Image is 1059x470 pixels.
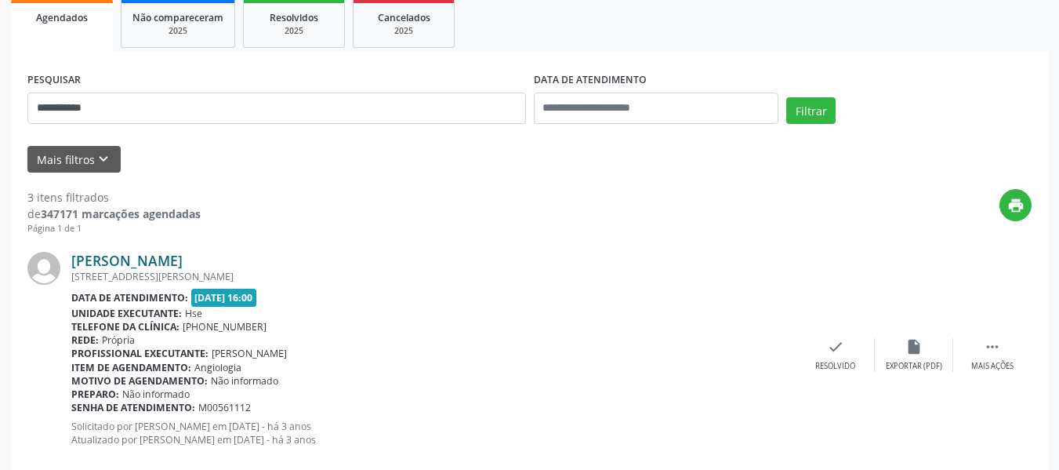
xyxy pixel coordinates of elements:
[827,338,844,355] i: check
[378,11,430,24] span: Cancelados
[132,11,223,24] span: Não compareceram
[71,307,182,320] b: Unidade executante:
[270,11,318,24] span: Resolvidos
[364,25,443,37] div: 2025
[534,68,647,93] label: DATA DE ATENDIMENTO
[71,361,191,374] b: Item de agendamento:
[71,401,195,414] b: Senha de atendimento:
[27,189,201,206] div: 3 itens filtrados
[71,333,99,347] b: Rede:
[71,320,180,333] b: Telefone da clínica:
[255,25,333,37] div: 2025
[999,189,1032,221] button: print
[971,361,1014,372] div: Mais ações
[183,320,267,333] span: [PHONE_NUMBER]
[102,333,135,347] span: Própria
[132,25,223,37] div: 2025
[27,68,81,93] label: PESQUISAR
[122,388,190,401] span: Não informado
[212,347,287,360] span: [PERSON_NAME]
[198,401,251,414] span: M00561112
[905,338,923,355] i: insert_drive_file
[786,97,836,124] button: Filtrar
[211,374,278,388] span: Não informado
[95,151,112,168] i: keyboard_arrow_down
[71,270,796,283] div: [STREET_ADDRESS][PERSON_NAME]
[27,146,121,173] button: Mais filtroskeyboard_arrow_down
[71,347,209,360] b: Profissional executante:
[191,289,257,307] span: [DATE] 16:00
[185,307,202,320] span: Hse
[194,361,241,374] span: Angiologia
[1007,197,1025,214] i: print
[984,338,1001,355] i: 
[27,206,201,222] div: de
[41,206,201,221] strong: 347171 marcações agendadas
[71,374,208,388] b: Motivo de agendamento:
[27,222,201,235] div: Página 1 de 1
[815,361,855,372] div: Resolvido
[71,252,183,269] a: [PERSON_NAME]
[27,252,60,285] img: img
[36,11,88,24] span: Agendados
[886,361,942,372] div: Exportar (PDF)
[71,291,188,304] b: Data de atendimento:
[71,388,119,401] b: Preparo:
[71,420,796,446] p: Solicitado por [PERSON_NAME] em [DATE] - há 3 anos Atualizado por [PERSON_NAME] em [DATE] - há 3 ...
